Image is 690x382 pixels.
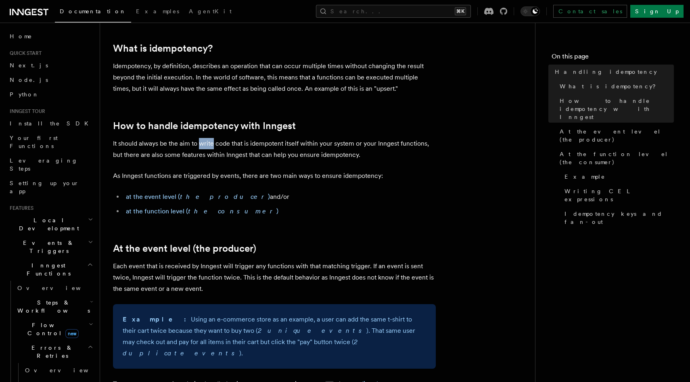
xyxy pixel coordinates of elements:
span: At the event level (the producer) [560,127,674,144]
a: Next.js [6,58,95,73]
a: Leveraging Steps [6,153,95,176]
span: AgentKit [189,8,232,15]
a: Home [6,29,95,44]
span: At the function level (the consumer) [560,150,674,166]
button: Events & Triggers [6,236,95,258]
a: Node.js [6,73,95,87]
button: Local Development [6,213,95,236]
a: at the function level (the consumer) [126,207,278,215]
a: Sign Up [630,5,684,18]
button: Flow Controlnew [14,318,95,340]
span: Local Development [6,216,88,232]
p: Idempotency, by definition, describes an operation that can occur multiple times without changing... [113,61,436,94]
a: AgentKit [184,2,236,22]
a: Overview [22,363,95,378]
p: Each event that is received by Inngest will trigger any functions with that matching trigger. If ... [113,261,436,294]
p: It should always be the aim to write code that is idempotent itself within your system or your In... [113,138,436,161]
a: Example [561,169,674,184]
button: Steps & Workflows [14,295,95,318]
span: Python [10,91,39,98]
a: Idempotency keys and fan-out [561,207,674,229]
a: At the event level (the producer) [556,124,674,147]
span: Writing CEL expressions [565,187,674,203]
a: Examples [131,2,184,22]
span: Install the SDK [10,120,93,127]
h4: On this page [552,52,674,65]
a: Handling idempotency [552,65,674,79]
span: new [65,329,79,338]
a: Python [6,87,95,102]
span: Home [10,32,32,40]
span: Idempotency keys and fan-out [565,210,674,226]
em: 2 unique events [258,327,366,334]
span: How to handle idempotency with Inngest [560,97,674,121]
em: the consumer [188,207,276,215]
span: Features [6,205,33,211]
em: the producer [180,193,268,200]
span: Example [565,173,605,181]
a: Documentation [55,2,131,23]
strong: Example: [123,315,191,323]
span: Quick start [6,50,42,56]
a: How to handle idempotency with Inngest [556,94,674,124]
li: and/or [123,191,436,202]
a: At the function level (the consumer) [556,147,674,169]
button: Errors & Retries [14,340,95,363]
span: Next.js [10,62,48,69]
a: What is idempotency? [113,43,213,54]
span: Examples [136,8,179,15]
kbd: ⌘K [455,7,466,15]
span: What is idempotency? [560,82,661,90]
a: Install the SDK [6,116,95,131]
p: As Inngest functions are triggered by events, there are two main ways to ensure idempotency: [113,170,436,182]
a: What is idempotency? [556,79,674,94]
span: Overview [25,367,108,374]
span: Node.js [10,77,48,83]
span: Handling idempotency [555,68,657,76]
p: Using an e-commerce store as an example, a user can add the same t-shirt to their cart twice beca... [123,314,426,359]
a: Writing CEL expressions [561,184,674,207]
a: at the event level (the producer) [126,193,270,200]
a: Your first Functions [6,131,95,153]
span: Flow Control [14,321,89,337]
span: Inngest Functions [6,261,87,278]
span: Your first Functions [10,135,58,149]
span: Documentation [60,8,126,15]
span: Overview [17,285,100,291]
span: Steps & Workflows [14,299,90,315]
span: Inngest tour [6,108,45,115]
button: Search...⌘K [316,5,471,18]
span: Errors & Retries [14,344,88,360]
span: Events & Triggers [6,239,88,255]
a: Contact sales [553,5,627,18]
a: Overview [14,281,95,295]
a: At the event level (the producer) [113,243,256,254]
span: Setting up your app [10,180,79,194]
a: How to handle idempotency with Inngest [113,120,296,132]
span: Leveraging Steps [10,157,78,172]
button: Inngest Functions [6,258,95,281]
a: Setting up your app [6,176,95,198]
button: Toggle dark mode [521,6,540,16]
